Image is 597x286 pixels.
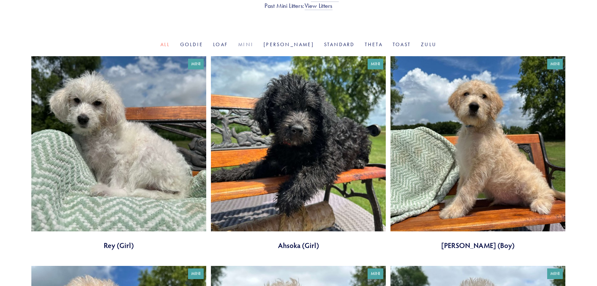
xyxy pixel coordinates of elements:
[213,41,228,47] a: Loaf
[365,41,383,47] a: Theta
[180,41,203,47] a: Goldie
[421,41,437,47] a: Zulu
[160,41,170,47] a: All
[393,41,411,47] a: Toast
[238,41,254,47] a: Mini
[324,41,355,47] a: Standard
[264,41,314,47] a: [PERSON_NAME]
[305,2,333,10] a: View Litters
